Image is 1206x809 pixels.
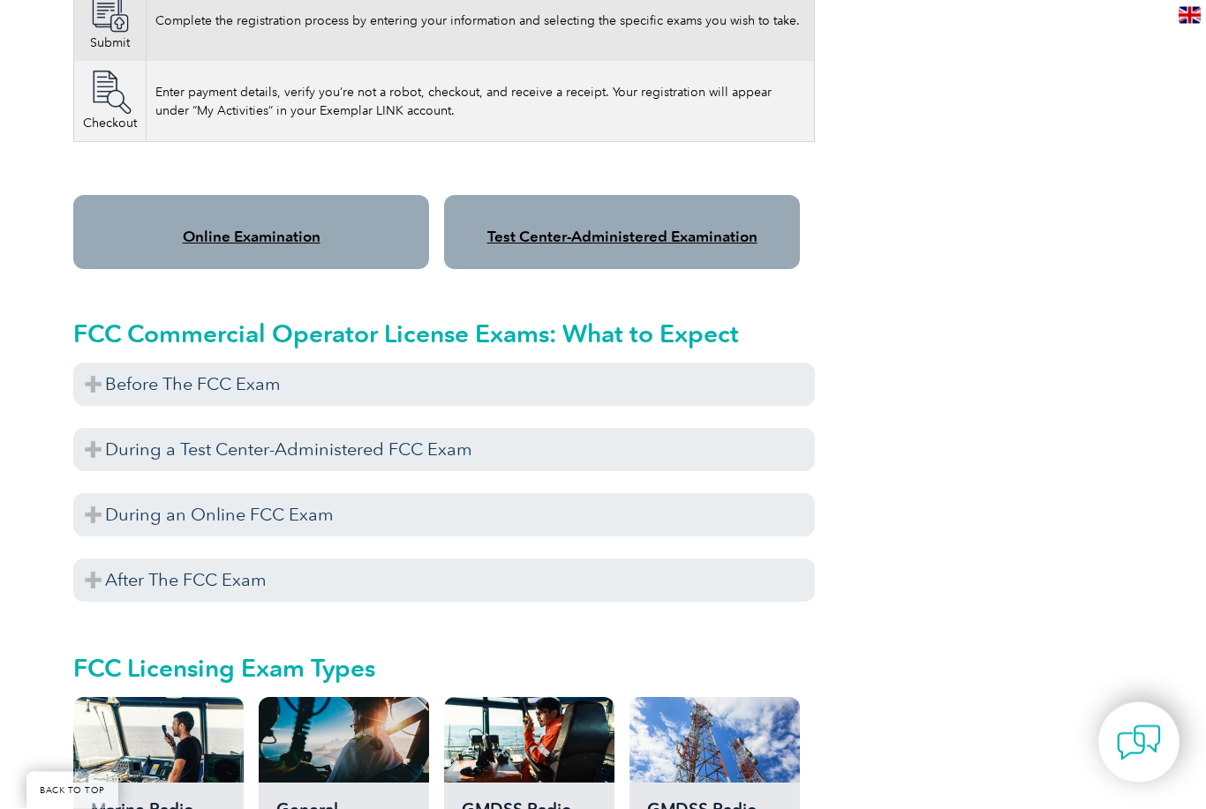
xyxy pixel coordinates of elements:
[73,655,815,683] h2: FCC Licensing Exam Types
[487,228,758,246] a: Test Center-Administered Examination
[1179,7,1201,24] img: en
[147,62,815,143] td: Enter payment details, verify you’re not a robot, checkout, and receive a receipt. Your registrat...
[74,62,147,143] td: Checkout
[1117,721,1161,765] img: contact-chat.png
[73,494,815,537] h3: During an Online FCC Exam
[26,772,118,809] a: BACK TO TOP
[183,228,320,246] a: Online Examination
[73,320,815,348] h2: FCC Commercial Operator License Exams: What to Expect
[73,559,815,603] h3: After The FCC Exam
[73,363,815,407] h3: Before The FCC Exam
[73,429,815,472] h3: During a Test Center-Administered FCC Exam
